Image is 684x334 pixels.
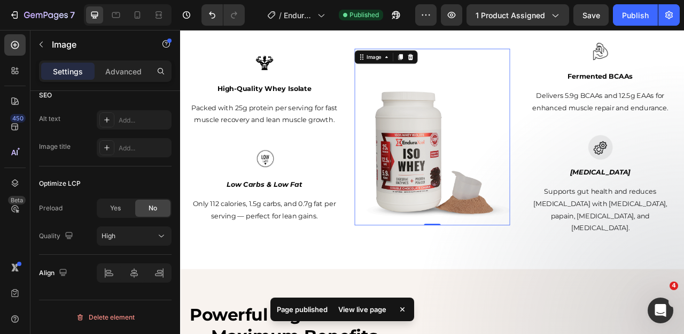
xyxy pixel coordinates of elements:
[437,198,632,260] p: Supports gut health and reduces [MEDICAL_DATA] with [MEDICAL_DATA], papain, [MEDICAL_DATA], and [...
[39,229,75,244] div: Quality
[4,4,80,26] button: 7
[39,266,69,280] div: Align
[39,114,60,124] div: Alt text
[102,232,115,240] span: High
[53,66,83,77] p: Settings
[119,143,169,153] div: Add...
[97,226,172,246] button: High
[52,38,143,51] p: Image
[648,298,673,323] iframe: Intercom live chat
[622,10,649,21] div: Publish
[180,30,684,334] iframe: Design area
[476,10,545,21] span: 1 product assigned
[222,50,419,248] img: gempages_548118457799934856-c341e579-0248-4f41-b57e-8ab87fa1776a.png
[467,4,569,26] button: 1 product assigned
[437,76,632,107] p: Delivers 5.9g BCAAs and 12.5g EAAs for enhanced muscle repair and endurance.
[279,10,282,21] span: /
[277,304,328,315] p: Page published
[235,29,258,39] div: Image
[349,10,379,20] span: Published
[119,116,169,125] div: Add...
[8,196,26,204] div: Beta
[149,203,157,213] span: No
[105,66,142,77] p: Advanced
[496,176,573,186] i: [MEDICAL_DATA]
[39,90,52,100] div: SEO
[39,203,63,213] div: Preload
[70,9,75,21] p: 7
[437,52,632,65] p: Fermented BCAAs
[39,309,172,326] button: Delete element
[670,282,678,290] span: 4
[110,203,121,213] span: Yes
[613,4,658,26] button: Publish
[10,114,26,123] div: 450
[284,10,313,21] span: EnduraXcel ISO Whey – Choclate Chunk - [MEDICAL_DATA]
[573,4,609,26] button: Save
[76,311,135,324] div: Delete element
[39,179,81,188] div: Optimize LCP
[332,302,393,317] div: View live page
[39,142,71,151] div: Image title
[201,4,245,26] div: Undo/Redo
[519,11,550,43] img: gempages_548118457799934856-48b2c55e-63b2-4f7a-a42c-8db713e8adae.webp
[582,11,600,20] span: Save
